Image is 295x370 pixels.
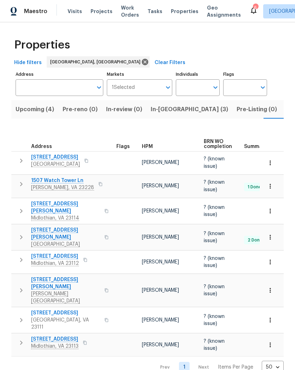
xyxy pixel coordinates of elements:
[24,8,47,15] span: Maestro
[245,184,264,190] span: 1 Done
[204,180,225,192] span: ? (known issue)
[14,58,42,67] span: Hide filters
[204,314,225,326] span: ? (known issue)
[94,82,104,92] button: Open
[142,235,179,240] span: [PERSON_NAME]
[16,72,103,76] label: Address
[14,41,70,49] span: Properties
[142,260,179,264] span: [PERSON_NAME]
[176,72,220,76] label: Individuals
[204,205,225,217] span: ? (known issue)
[142,144,153,149] span: HPM
[204,231,225,243] span: ? (known issue)
[116,144,130,149] span: Flags
[204,139,232,149] span: BRN WO completion
[142,318,179,323] span: [PERSON_NAME]
[142,183,179,188] span: [PERSON_NAME]
[204,256,225,268] span: ? (known issue)
[223,72,267,76] label: Flags
[258,82,268,92] button: Open
[151,104,228,114] span: In-[GEOGRAPHIC_DATA] (3)
[47,56,150,68] div: [GEOGRAPHIC_DATA], [GEOGRAPHIC_DATA]
[50,58,143,66] span: [GEOGRAPHIC_DATA], [GEOGRAPHIC_DATA]
[142,288,179,293] span: [PERSON_NAME]
[112,85,135,91] span: 1 Selected
[31,144,52,149] span: Address
[210,82,220,92] button: Open
[142,209,179,214] span: [PERSON_NAME]
[245,237,265,243] span: 2 Done
[155,58,185,67] span: Clear Filters
[147,9,162,14] span: Tasks
[106,104,142,114] span: In-review (0)
[163,82,173,92] button: Open
[142,160,179,165] span: [PERSON_NAME]
[31,317,100,331] span: [GEOGRAPHIC_DATA], VA 23111
[171,8,198,15] span: Properties
[244,144,267,149] span: Summary
[142,342,179,347] span: [PERSON_NAME]
[121,4,139,18] span: Work Orders
[31,309,100,317] span: [STREET_ADDRESS]
[68,8,82,15] span: Visits
[204,284,225,296] span: ? (known issue)
[152,56,188,69] button: Clear Filters
[91,8,112,15] span: Projects
[11,56,45,69] button: Hide filters
[107,72,173,76] label: Markets
[253,4,258,11] div: 6
[237,104,277,114] span: Pre-Listing (0)
[63,104,98,114] span: Pre-reno (0)
[204,339,225,351] span: ? (known issue)
[16,104,54,114] span: Upcoming (4)
[207,4,241,18] span: Geo Assignments
[204,156,225,169] span: ? (known issue)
